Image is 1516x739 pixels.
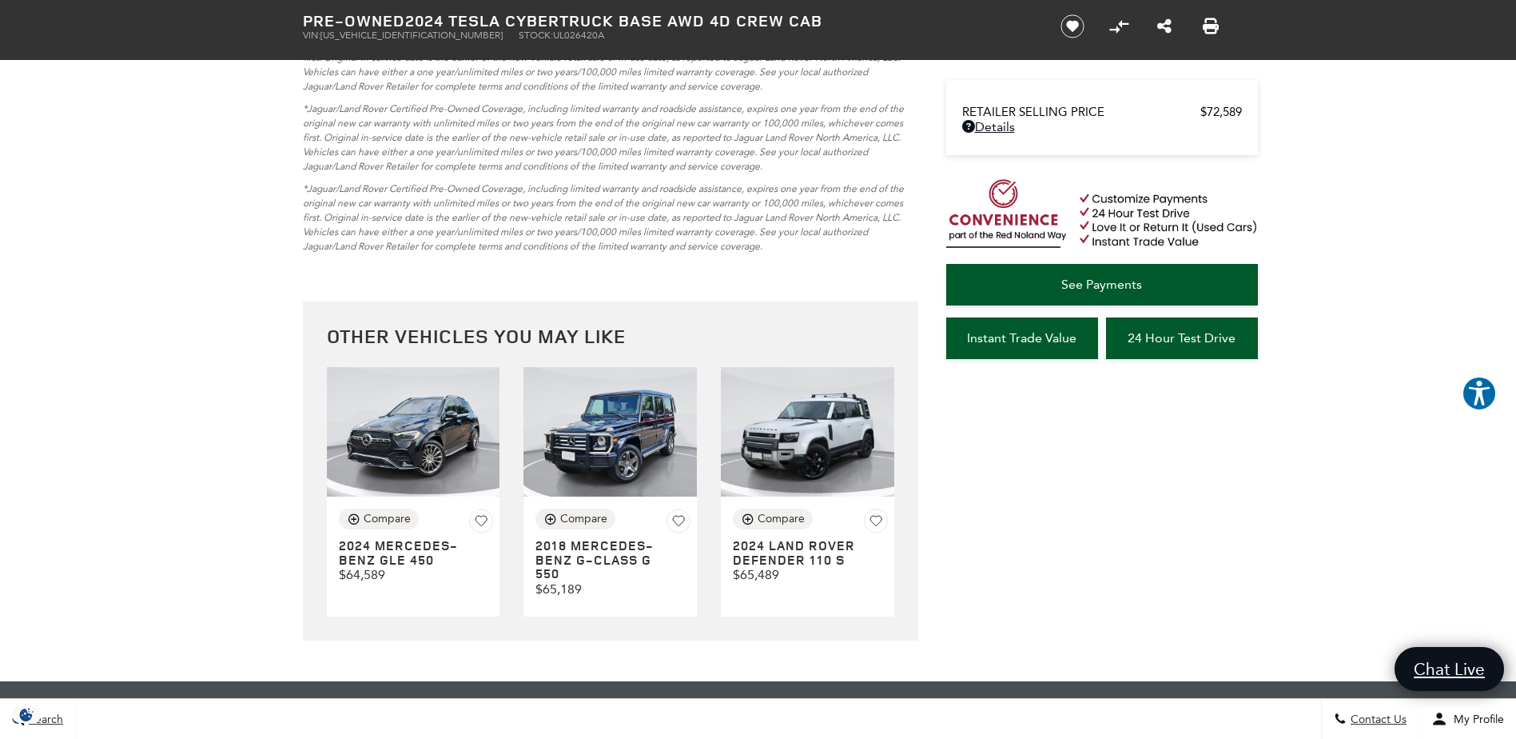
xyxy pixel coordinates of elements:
span: $72,589 [1200,105,1242,119]
img: 2024 Mercedes-Benz GLE GLE 450 [327,367,500,497]
aside: Accessibility Help Desk [1462,376,1497,414]
button: Compare Vehicle [1107,14,1131,38]
button: Save Vehicle [666,509,690,537]
a: Share this Pre-Owned 2024 Tesla Cybertruck Base AWD 4D Crew Cab [1157,17,1172,36]
span: VIN: [303,30,320,41]
a: Retailer Selling Price $72,589 [962,105,1242,119]
a: 2024 Mercedes-Benz GLE 450 $64,589 [339,539,494,582]
a: See Payments [946,264,1258,306]
p: $64,589 [339,567,494,582]
a: 2024 Land Rover Defender 110 S $65,489 [733,539,888,582]
a: Details [962,119,1242,134]
h2: Other Vehicles You May Like [327,326,894,346]
p: *Jaguar/Land Rover Certified Pre-Owned Coverage, including limited warranty and roadside assistan... [303,182,918,254]
span: Contact Us [1347,713,1407,726]
h1: 2024 Tesla Cybertruck Base AWD 4D Crew Cab [303,12,1034,30]
button: Open user profile menu [1419,699,1516,739]
span: UL026420A [553,30,604,41]
h3: 2018 Mercedes-Benz G-Class G 550 [535,539,659,581]
span: 24 Hour Test Drive [1128,330,1235,346]
div: Compare [758,512,805,526]
button: Save vehicle [1055,14,1090,39]
h3: 2024 Land Rover Defender 110 S [733,539,857,567]
div: Privacy Settings [8,706,45,723]
span: See Payments [1061,277,1142,292]
div: Compare [560,512,607,526]
button: Save Vehicle [864,509,888,537]
div: Compare [364,512,411,526]
button: Compare Vehicle [339,509,419,529]
span: Retailer Selling Price [962,105,1200,119]
span: Instant Trade Value [967,330,1076,346]
h3: 2024 Mercedes-Benz GLE 450 [339,539,463,567]
p: $65,189 [535,581,690,597]
span: My Profile [1447,713,1504,726]
button: Save Vehicle [469,509,493,537]
p: $65,489 [733,567,888,582]
a: Chat Live [1395,647,1504,691]
a: Instant Trade Value [946,318,1098,359]
a: 2018 Mercedes-Benz G-Class G 550 $65,189 [535,539,690,597]
img: 2024 Land Rover Defender 110 S [721,367,894,497]
button: Compare Vehicle [733,509,813,529]
span: [US_VEHICLE_IDENTIFICATION_NUMBER] [320,30,503,41]
strong: Pre-Owned [303,10,405,31]
img: 2018 Mercedes-Benz G-Class G 550 [523,367,697,497]
button: Compare Vehicle [535,509,615,529]
span: Stock: [519,30,553,41]
button: Explore your accessibility options [1462,376,1497,411]
span: Chat Live [1406,658,1493,680]
a: Print this Pre-Owned 2024 Tesla Cybertruck Base AWD 4D Crew Cab [1203,17,1219,36]
p: *Jaguar/Land Rover Certified Pre-Owned Coverage, including limited warranty and roadside assistan... [303,102,918,174]
a: 24 Hour Test Drive [1106,318,1258,359]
